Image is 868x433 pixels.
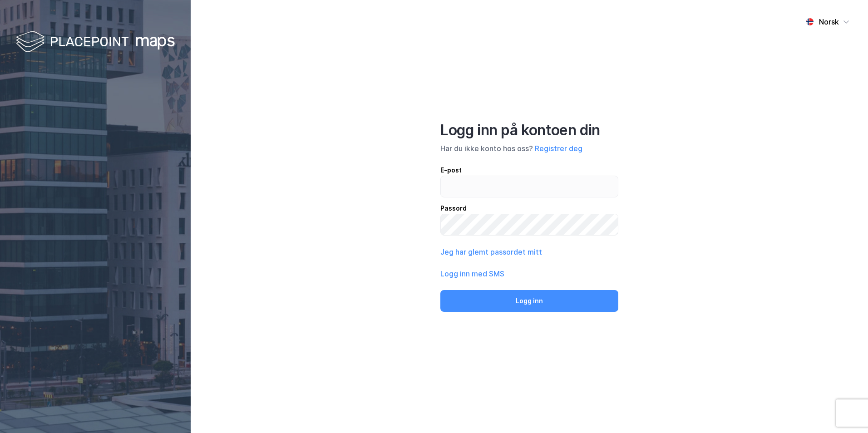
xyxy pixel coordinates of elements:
[440,143,618,154] div: Har du ikke konto hos oss?
[16,29,175,56] img: logo-white.f07954bde2210d2a523dddb988cd2aa7.svg
[440,268,504,279] button: Logg inn med SMS
[440,203,618,214] div: Passord
[440,121,618,139] div: Logg inn på kontoen din
[440,165,618,176] div: E-post
[440,246,542,257] button: Jeg har glemt passordet mitt
[819,16,839,27] div: Norsk
[440,290,618,312] button: Logg inn
[535,143,582,154] button: Registrer deg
